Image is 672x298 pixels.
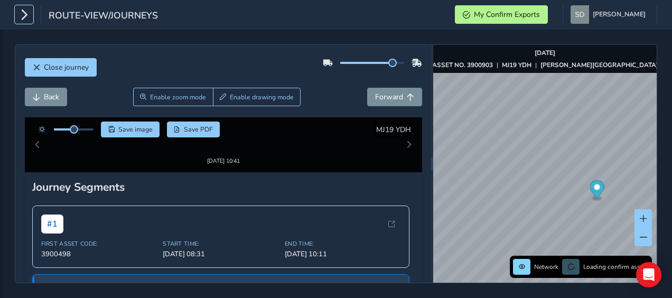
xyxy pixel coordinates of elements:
span: End Time: [285,230,400,238]
button: Draw [213,88,301,106]
span: Save PDF [184,125,213,134]
strong: [PERSON_NAME][GEOGRAPHIC_DATA] [540,61,658,69]
span: [DATE] 10:11 [285,240,400,249]
button: Zoom [133,88,213,106]
strong: ASSET NO. 3900903 [432,61,493,69]
span: 3900498 [41,240,157,249]
img: diamond-layout [571,5,589,24]
button: Save [101,122,160,137]
span: First Asset Code: [41,230,157,238]
button: PDF [167,122,220,137]
span: Enable zoom mode [150,93,206,101]
span: Current [69,277,105,290]
div: Journey Segments [32,170,415,185]
span: Close journey [44,62,89,72]
strong: MJ19 YDH [502,61,531,69]
span: [DATE] 08:31 [163,240,278,249]
span: Start Time: [163,230,278,238]
button: Forward [367,88,422,106]
div: | | [432,61,658,69]
span: route-view/journeys [49,9,158,24]
span: # 2 [41,274,63,293]
div: Map marker [590,180,604,202]
span: Save image [118,125,153,134]
span: [PERSON_NAME] [593,5,646,24]
img: Thumbnail frame [191,133,256,143]
span: Network [534,263,558,271]
span: Forward [375,92,403,102]
span: Back [44,92,59,102]
div: Open Intercom Messenger [636,262,661,287]
button: [PERSON_NAME] [571,5,649,24]
button: Close journey [25,58,97,77]
span: Enable drawing mode [230,93,294,101]
span: # 1 [41,205,63,224]
button: My Confirm Exports [455,5,548,24]
span: MJ19 YDH [376,125,411,135]
span: Loading confirm assets [583,263,649,271]
span: My Confirm Exports [474,10,540,20]
button: Back [25,88,67,106]
strong: [DATE] [535,49,555,57]
div: [DATE] 10:41 [191,143,256,151]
